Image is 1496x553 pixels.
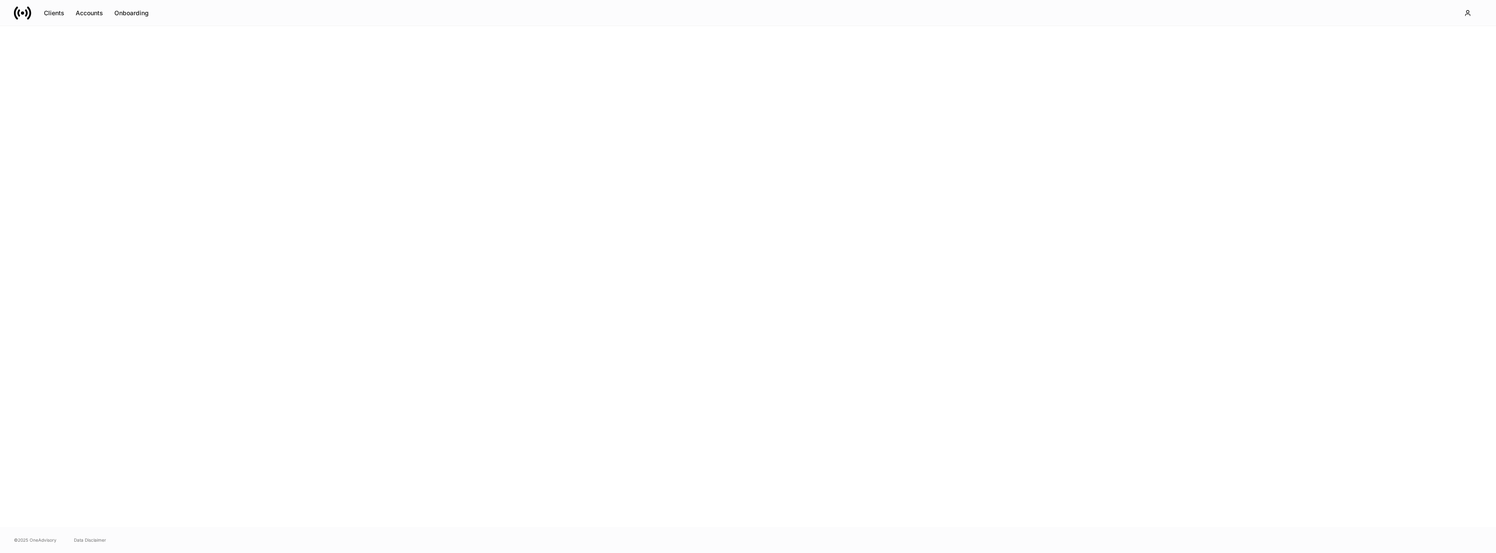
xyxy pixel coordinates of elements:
button: Accounts [70,6,109,20]
div: Clients [44,10,64,16]
div: Onboarding [114,10,149,16]
button: Clients [38,6,70,20]
div: Accounts [76,10,103,16]
a: Data Disclaimer [74,536,106,543]
span: © 2025 OneAdvisory [14,536,57,543]
button: Onboarding [109,6,154,20]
